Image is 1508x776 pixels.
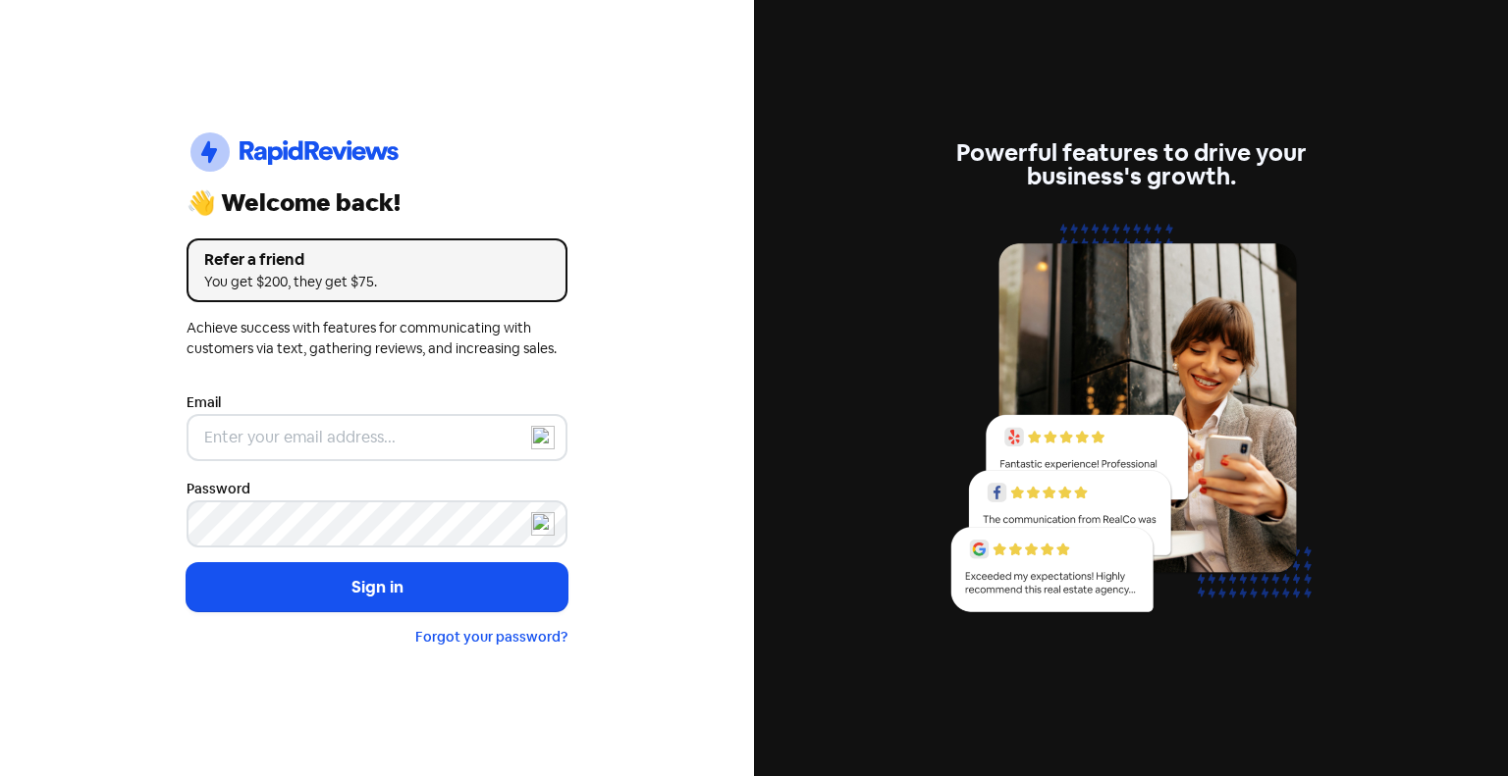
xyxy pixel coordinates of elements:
div: Powerful features to drive your business's growth. [941,141,1321,188]
div: Achieve success with features for communicating with customers via text, gathering reviews, and i... [187,318,567,359]
a: Forgot your password? [415,628,567,646]
div: 👋 Welcome back! [187,191,567,215]
button: Sign in [187,563,567,612]
img: npw-badge-icon-locked.svg [531,426,555,449]
div: You get $200, they get $75. [204,272,550,292]
label: Email [187,392,221,413]
div: Refer a friend [204,248,550,272]
img: reviews [941,212,1321,635]
input: Enter your email address... [187,414,567,461]
label: Password [187,479,250,499]
img: npw-badge-icon-locked.svg [531,512,555,536]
